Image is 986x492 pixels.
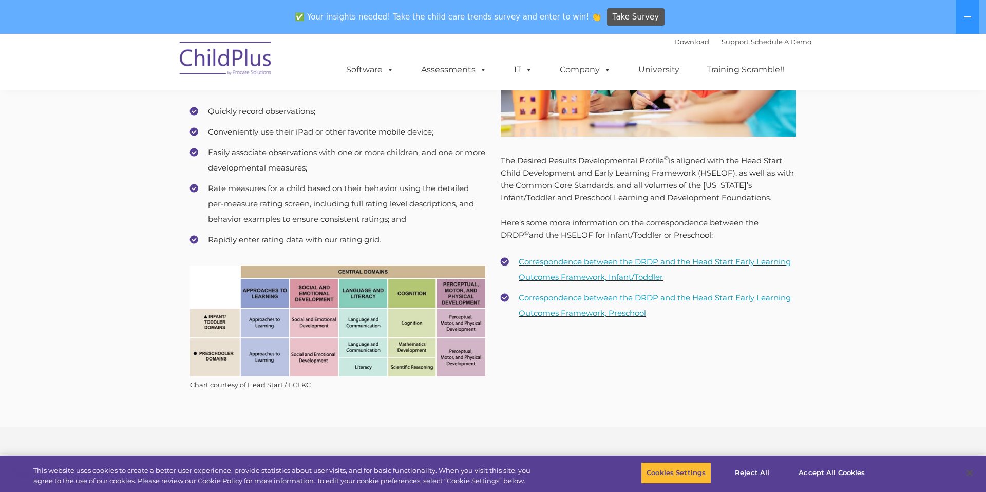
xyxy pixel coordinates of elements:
[190,124,485,140] li: Conveniently use their iPad or other favorite mobile device;
[519,257,791,282] a: Correspondence between the DRDP and the Head Start Early Learning Outcomes Framework, Infant/Toddler
[720,462,784,484] button: Reject All
[501,155,796,204] p: The Desired Results Developmental Profile is aligned with the Head Start Child Development and Ea...
[190,104,485,119] li: Quickly record observations;
[641,462,711,484] button: Cookies Settings
[411,60,497,80] a: Assessments
[793,462,870,484] button: Accept All Cookies
[628,60,690,80] a: University
[519,293,791,318] a: Correspondence between the DRDP and the Head Start Early Learning Outcomes Framework, Preschool
[674,37,709,46] a: Download
[958,462,981,484] button: Close
[524,229,529,236] sup: ©
[190,266,485,376] img: image
[613,8,659,26] span: Take Survey
[504,60,543,80] a: IT
[751,37,811,46] a: Schedule A Demo
[696,60,794,80] a: Training Scramble!!
[664,155,669,162] sup: ©
[291,7,605,27] span: ✅ Your insights needed! Take the child care trends survey and enter to win! 👏
[190,232,485,248] li: Rapidly enter rating data with our rating grid.
[501,217,796,241] p: Here’s some more information on the correspondence between the DRDP and the HSELOF for Infant/Tod...
[190,377,485,393] figcaption: Chart courtesy of Head Start / ECLKC
[175,34,277,86] img: ChildPlus by Procare Solutions
[190,181,485,227] li: Rate measures for a child based on their behavior using the detailed per-measure rating screen, i...
[722,37,749,46] a: Support
[336,60,404,80] a: Software
[549,60,621,80] a: Company
[33,466,542,486] div: This website uses cookies to create a better user experience, provide statistics about user visit...
[607,8,665,26] a: Take Survey
[674,37,811,46] font: |
[190,145,485,176] li: Easily associate observations with one or more children, and one or more developmental measures;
